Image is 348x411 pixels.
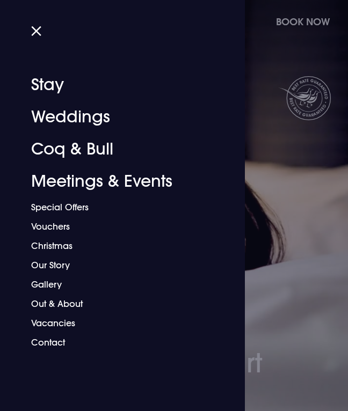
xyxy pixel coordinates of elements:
[31,165,201,197] a: Meetings & Events
[31,333,201,352] a: Contact
[31,133,201,165] a: Coq & Bull
[31,217,201,236] a: Vouchers
[31,275,201,294] a: Gallery
[31,294,201,313] a: Out & About
[31,197,201,217] a: Special Offers
[31,236,201,255] a: Christmas
[31,313,201,333] a: Vacancies
[31,255,201,275] a: Our Story
[31,69,201,101] a: Stay
[31,101,201,133] a: Weddings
